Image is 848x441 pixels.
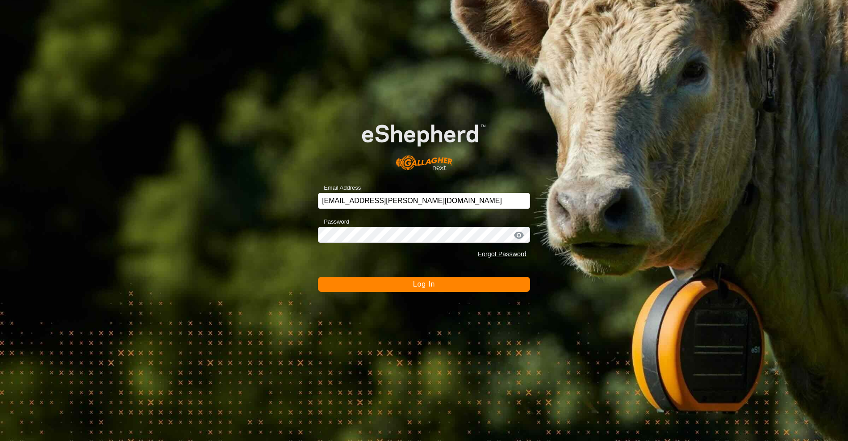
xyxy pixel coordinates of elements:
img: E-shepherd Logo [339,107,509,179]
label: Email Address [318,183,361,192]
span: Log In [413,280,435,288]
button: Log In [318,277,530,292]
a: Forgot Password [478,250,526,258]
input: Email Address [318,193,530,209]
label: Password [318,217,349,226]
